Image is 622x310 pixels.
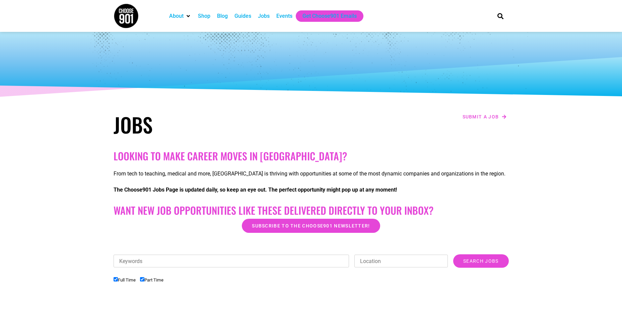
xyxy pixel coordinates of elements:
[114,255,349,267] input: Keywords
[166,10,195,22] div: About
[276,12,292,20] a: Events
[198,12,210,20] a: Shop
[258,12,270,20] a: Jobs
[169,12,184,20] a: About
[114,187,397,193] strong: The Choose901 Jobs Page is updated daily, so keep an eye out. The perfect opportunity might pop u...
[114,277,118,281] input: Full Time
[140,277,163,282] label: Part Time
[114,112,308,137] h1: Jobs
[140,277,144,281] input: Part Time
[114,170,509,178] p: From tech to teaching, medical and more, [GEOGRAPHIC_DATA] is thriving with opportunities at some...
[453,254,508,268] input: Search Jobs
[252,223,370,228] span: Subscribe to the Choose901 newsletter!
[354,255,448,267] input: Location
[114,204,509,216] h2: Want New Job Opportunities like these Delivered Directly to your Inbox?
[166,10,486,22] nav: Main nav
[114,277,136,282] label: Full Time
[114,150,509,162] h2: Looking to make career moves in [GEOGRAPHIC_DATA]?
[217,12,228,20] a: Blog
[463,114,499,119] span: Submit a job
[302,12,357,20] a: Get Choose901 Emails
[461,112,509,121] a: Submit a job
[495,10,506,21] div: Search
[234,12,251,20] a: Guides
[242,219,380,233] a: Subscribe to the Choose901 newsletter!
